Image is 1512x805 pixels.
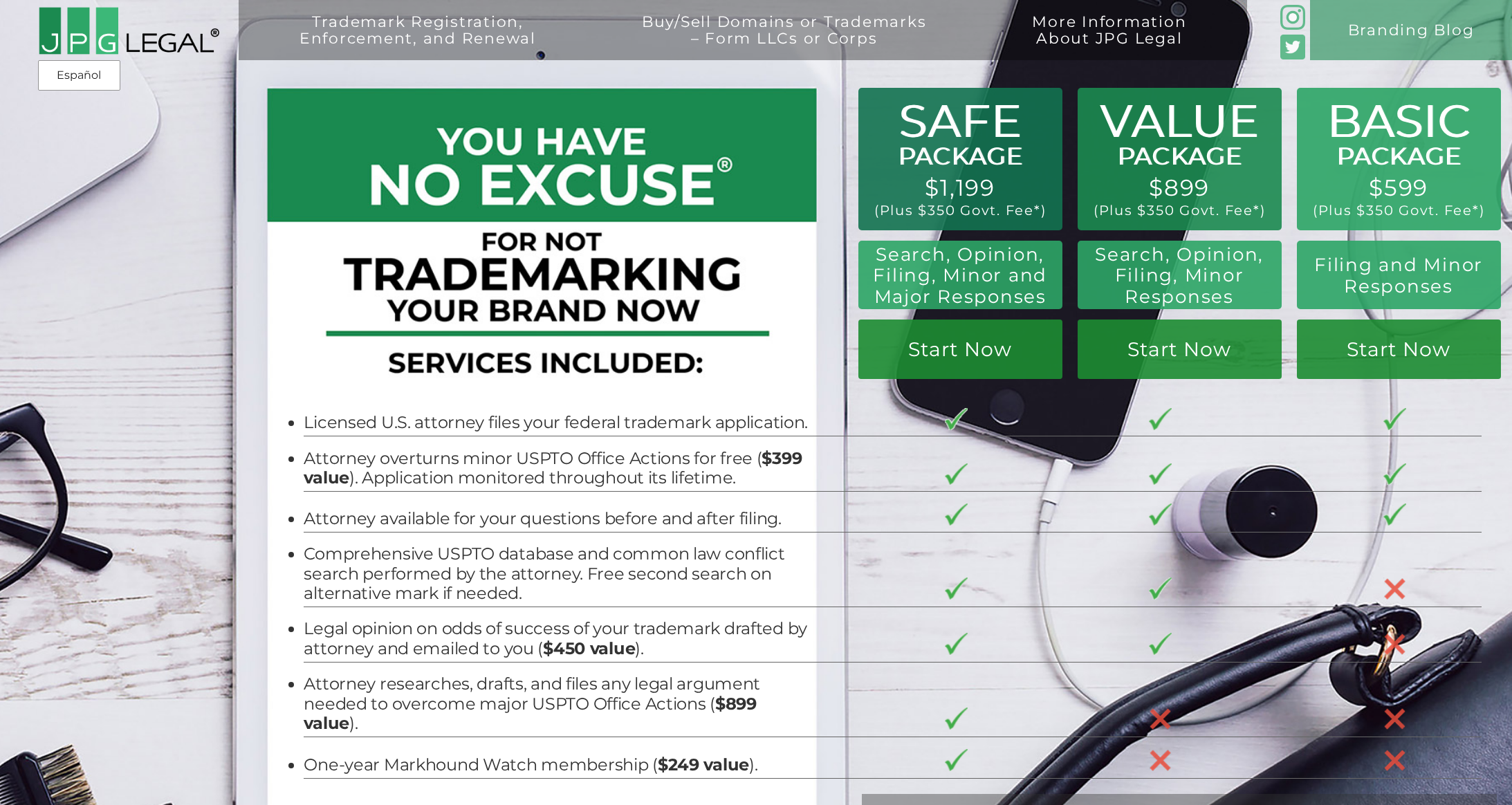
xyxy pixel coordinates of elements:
img: checkmark-border-3.png [945,707,968,730]
img: checkmark-border-3.png [945,408,968,430]
img: checkmark-border-3.png [1149,463,1172,485]
img: 2016-logo-black-letters-3-r.png [38,6,219,55]
img: checkmark-border-3.png [1149,577,1172,600]
a: Start Now [1078,320,1282,379]
a: Español [42,63,116,88]
img: checkmark-border-3.png [945,503,968,526]
img: checkmark-border-3.png [1383,503,1406,526]
img: X-30-3.png [1149,707,1172,730]
a: Buy/Sell Domains or Trademarks– Form LLCs or Corps [596,13,972,73]
img: checkmark-border-3.png [1149,503,1172,526]
img: checkmark-border-3.png [945,463,968,485]
img: checkmark-border-3.png [945,577,968,600]
li: Legal opinion on odds of success of your trademark drafted by attorney and emailed to you ( ). [304,619,813,658]
img: checkmark-border-3.png [945,749,968,771]
img: Twitter_Social_Icon_Rounded_Square_Color-mid-green3-90.png [1280,35,1305,59]
img: checkmark-border-3.png [1383,463,1406,485]
b: $899 value [304,694,757,733]
li: Licensed U.S. attorney files your federal trademark application. [304,413,813,432]
img: checkmark-border-3.png [1149,633,1172,655]
img: X-30-3.png [1383,749,1406,772]
li: Attorney available for your questions before and after filing. [304,509,813,528]
li: Attorney overturns minor USPTO Office Actions for free ( ). Application monitored throughout its ... [304,449,813,488]
a: Start Now [1297,320,1501,379]
h2: Search, Opinion, Filing, Minor Responses [1089,244,1269,308]
img: glyph-logo_May2016-green3-90.png [1280,5,1305,30]
a: Start Now [858,320,1062,379]
img: X-30-3.png [1149,749,1172,772]
a: More InformationAbout JPG Legal [987,13,1232,73]
img: X-30-3.png [1383,633,1406,656]
h2: Search, Opinion, Filing, Minor and Major Responses [867,244,1053,308]
img: checkmark-border-3.png [1149,408,1172,430]
b: $450 value [543,638,635,658]
b: $399 value [304,448,802,488]
img: X-30-3.png [1383,707,1406,730]
img: X-30-3.png [1383,577,1406,600]
img: checkmark-border-3.png [1383,408,1406,430]
img: checkmark-border-3.png [945,633,968,655]
li: Comprehensive USPTO database and common law conflict search performed by the attorney. Free secon... [304,544,813,603]
b: $249 value [658,755,749,775]
h2: Filing and Minor Responses [1309,255,1488,297]
a: Trademark Registration,Enforcement, and Renewal [254,13,581,73]
li: Attorney researches, drafts, and files any legal argument needed to overcome major USPTO Office A... [304,674,813,733]
li: One-year Markhound Watch membership ( ). [304,755,813,775]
